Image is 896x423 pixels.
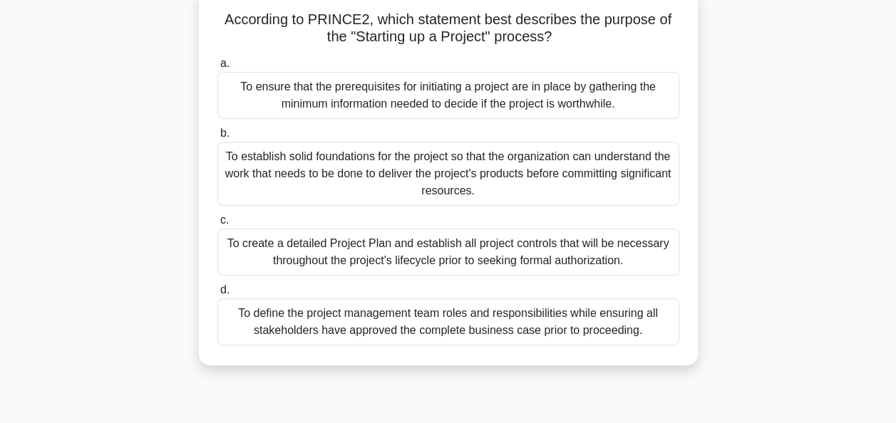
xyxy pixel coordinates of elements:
[217,229,679,276] div: To create a detailed Project Plan and establish all project controls that will be necessary throu...
[220,127,230,139] span: b.
[220,283,230,296] span: d.
[220,214,229,226] span: c.
[217,142,679,206] div: To establish solid foundations for the project so that the organization can understand the work t...
[220,57,230,69] span: a.
[216,11,681,46] h5: According to PRINCE2, which statement best describes the purpose of the "Starting up a Project" p...
[217,298,679,345] div: To define the project management team roles and responsibilities while ensuring all stakeholders ...
[217,72,679,119] div: To ensure that the prerequisites for initiating a project are in place by gathering the minimum i...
